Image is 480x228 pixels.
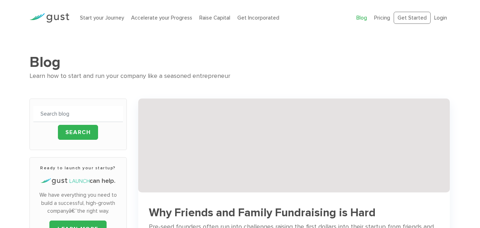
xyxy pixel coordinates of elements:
input: Search [58,125,98,140]
a: Raise Capital [199,15,230,21]
input: Search blog [33,106,123,122]
a: Start your Journey [80,15,124,21]
h3: Why Friends and Family Fundraising is Hard [149,207,439,219]
h3: Ready to launch your startup? [33,165,123,171]
a: Get Incorporated [237,15,279,21]
p: We have everything you need to build a successful, high-growth companyâ€”the right way. [33,191,123,215]
img: Gust Logo [29,13,69,23]
a: Accelerate your Progress [131,15,192,21]
a: Login [434,15,447,21]
h4: can help. [33,176,123,186]
div: Learn how to start and run your company like a seasoned entrepreneur [29,71,451,81]
a: Get Started [394,12,431,24]
h1: Blog [29,53,451,71]
a: Blog [356,15,367,21]
a: Pricing [374,15,390,21]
